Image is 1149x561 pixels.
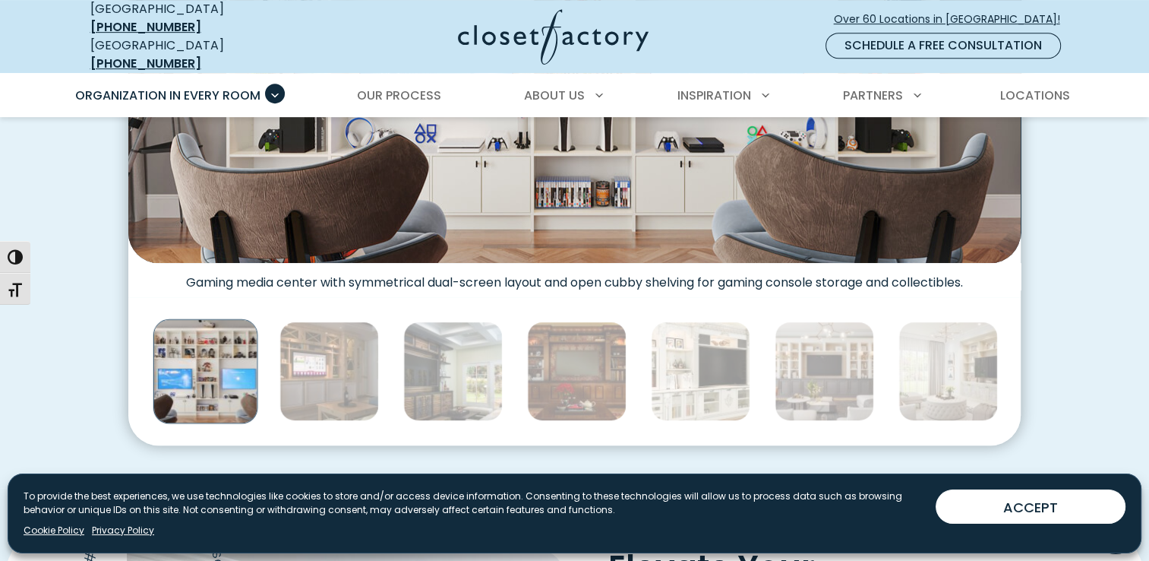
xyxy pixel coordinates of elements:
[279,322,379,421] img: Entertainment center featuring integrated TV nook, display shelving with overhead lighting, and l...
[843,87,903,104] span: Partners
[458,9,649,65] img: Closet Factory Logo
[90,18,201,36] a: [PHONE_NUMBER]
[65,74,1085,117] nav: Primary Menu
[357,87,441,104] span: Our Process
[153,319,258,423] img: Gaming media center with dual tv monitors and gaming console storage
[651,322,750,421] img: Traditional white entertainment center with ornate crown molding, fluted pilasters, built-in shel...
[92,524,154,537] a: Privacy Policy
[128,263,1021,290] figcaption: Gaming media center with symmetrical dual-screen layout and open cubby shelving for gaming consol...
[775,322,874,421] img: Custom built-in entertainment center with media cabinets for hidden storage and open display shel...
[90,55,201,72] a: [PHONE_NUMBER]
[403,322,503,421] img: Modern custom entertainment center with floating shelves, textured paneling, and a central TV dis...
[90,36,311,73] div: [GEOGRAPHIC_DATA]
[524,87,585,104] span: About Us
[936,490,1125,524] button: ACCEPT
[24,524,84,537] a: Cookie Policy
[24,490,923,517] p: To provide the best experiences, we use technologies like cookies to store and/or access device i...
[825,33,1061,59] a: Schedule a Free Consultation
[833,6,1073,33] a: Over 60 Locations in [GEOGRAPHIC_DATA]!
[527,322,627,421] img: Classic cherrywood entertainment unit with detailed millwork, flanking bookshelves, crown molding...
[677,87,751,104] span: Inspiration
[898,322,998,421] img: Custom built-ins in living room in light woodgrain finish
[834,11,1072,27] span: Over 60 Locations in [GEOGRAPHIC_DATA]!
[999,87,1069,104] span: Locations
[75,87,260,104] span: Organization in Every Room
